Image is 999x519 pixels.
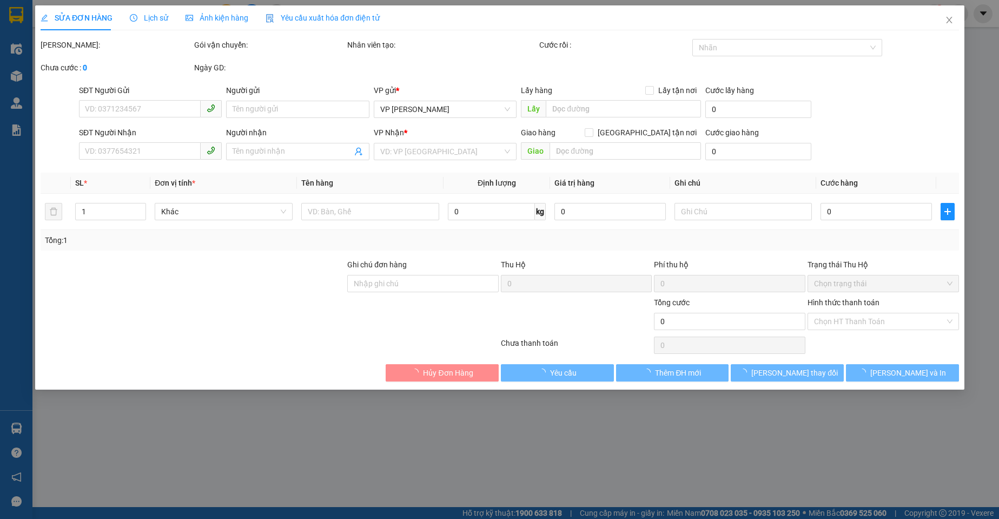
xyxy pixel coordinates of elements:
span: Chọn trạng thái [814,275,952,292]
span: Giao hàng [521,128,555,137]
button: delete [45,203,62,220]
input: Dọc đường [546,100,701,117]
button: Yêu cầu [501,364,614,382]
span: Yêu cầu [550,367,576,379]
span: picture [186,14,193,22]
div: Cước rồi : [539,39,690,51]
span: phone [207,146,215,155]
span: close [944,16,953,24]
div: Chưa thanh toán [499,337,653,356]
span: Giá trị hàng [554,179,594,187]
span: plus [941,207,954,216]
span: loading [643,369,655,376]
div: SĐT Người Gửi [79,84,222,96]
span: [PERSON_NAME] và In [870,367,946,379]
input: Cước lấy hàng [705,101,811,118]
span: Thêm ĐH mới [655,367,701,379]
span: Tổng cước [654,298,690,307]
span: VP Nguyễn Quốc Trị [380,101,510,117]
span: Ảnh kiện hàng [186,14,248,22]
div: Nhân viên tạo: [347,39,537,51]
th: Ghi chú [670,173,816,194]
label: Ghi chú đơn hàng [347,260,407,269]
img: icon [266,14,274,23]
span: loading [411,369,423,376]
span: user-add [354,147,362,156]
span: loading [858,369,870,376]
div: SĐT Người Nhận [79,127,222,139]
span: Khác [161,203,286,220]
button: [PERSON_NAME] và In [846,364,959,382]
span: Hủy Đơn Hàng [423,367,473,379]
span: loading [538,369,550,376]
span: Lịch sử [130,14,168,22]
span: clock-circle [130,14,137,22]
span: phone [207,104,215,113]
span: VP Nhận [373,128,403,137]
label: Cước lấy hàng [705,86,753,95]
input: Ghi Chú [674,203,812,220]
label: Hình thức thanh toán [808,298,879,307]
b: 0 [83,63,87,72]
span: SL [75,179,83,187]
div: Trạng thái Thu Hộ [808,259,959,271]
span: Lấy tận nơi [653,84,700,96]
div: Phí thu hộ [654,259,805,275]
label: Cước giao hàng [705,128,758,137]
input: Dọc đường [550,142,701,160]
button: plus [941,203,955,220]
div: Tổng: 1 [45,234,386,246]
span: edit [41,14,48,22]
div: Ngày GD: [194,62,345,74]
span: Lấy hàng [521,86,552,95]
span: Đơn vị tính [155,179,195,187]
span: Lấy [521,100,546,117]
span: Giao [521,142,550,160]
span: Tên hàng [301,179,333,187]
input: VD: Bàn, Ghế [301,203,439,220]
span: Định lượng [478,179,516,187]
input: Ghi chú đơn hàng [347,275,499,292]
div: [PERSON_NAME]: [41,39,192,51]
button: Hủy Đơn Hàng [386,364,499,382]
button: Thêm ĐH mới [616,364,729,382]
div: Người nhận [226,127,369,139]
span: Cước hàng [821,179,858,187]
button: Close [934,5,964,36]
button: [PERSON_NAME] thay đổi [731,364,844,382]
span: [GEOGRAPHIC_DATA] tận nơi [593,127,700,139]
span: Thu Hộ [500,260,525,269]
div: Chưa cước : [41,62,192,74]
div: VP gửi [373,84,516,96]
input: Cước giao hàng [705,143,811,160]
div: Gói vận chuyển: [194,39,345,51]
span: [PERSON_NAME] thay đổi [751,367,838,379]
span: kg [535,203,546,220]
span: loading [739,369,751,376]
span: Yêu cầu xuất hóa đơn điện tử [266,14,380,22]
div: Người gửi [226,84,369,96]
span: SỬA ĐƠN HÀNG [41,14,113,22]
